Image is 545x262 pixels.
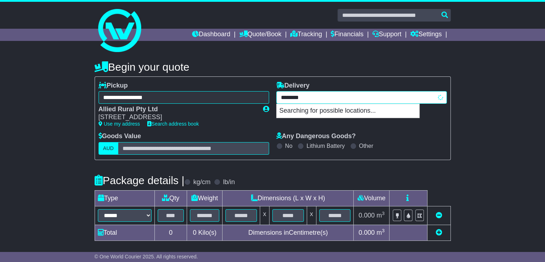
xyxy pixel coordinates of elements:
label: No [285,142,292,149]
span: m [377,212,385,219]
td: Kilo(s) [187,225,223,240]
a: Add new item [436,229,442,236]
label: kg/cm [193,178,210,186]
a: Financials [331,29,363,41]
a: Dashboard [192,29,230,41]
span: 0.000 [359,212,375,219]
td: x [260,206,269,225]
td: Type [95,190,154,206]
div: Allied Rural Pty Ltd [99,106,256,113]
td: 0 [154,225,187,240]
td: Dimensions in Centimetre(s) [223,225,354,240]
a: Use my address [99,121,140,127]
a: Remove this item [436,212,442,219]
label: lb/in [223,178,235,186]
p: Searching for possible locations... [277,104,419,118]
td: x [307,206,316,225]
a: Settings [410,29,442,41]
div: [STREET_ADDRESS] [99,113,256,121]
label: Other [359,142,373,149]
label: Lithium Battery [306,142,345,149]
td: Total [95,225,154,240]
label: Goods Value [99,132,141,140]
a: Quote/Book [239,29,281,41]
label: Pickup [99,82,128,90]
a: Tracking [290,29,322,41]
td: Weight [187,190,223,206]
label: AUD [99,142,119,155]
sup: 3 [382,211,385,216]
span: m [377,229,385,236]
label: Delivery [276,82,310,90]
label: Any Dangerous Goods? [276,132,356,140]
span: © One World Courier 2025. All rights reserved. [95,254,198,259]
span: 0.000 [359,229,375,236]
td: Volume [354,190,389,206]
typeahead: Please provide city [276,91,447,104]
td: Dimensions (L x W x H) [223,190,354,206]
a: Search address book [147,121,199,127]
h4: Begin your quote [95,61,451,73]
a: Support [372,29,401,41]
span: 0 [193,229,196,236]
td: Qty [154,190,187,206]
sup: 3 [382,228,385,233]
h4: Package details | [95,174,185,186]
